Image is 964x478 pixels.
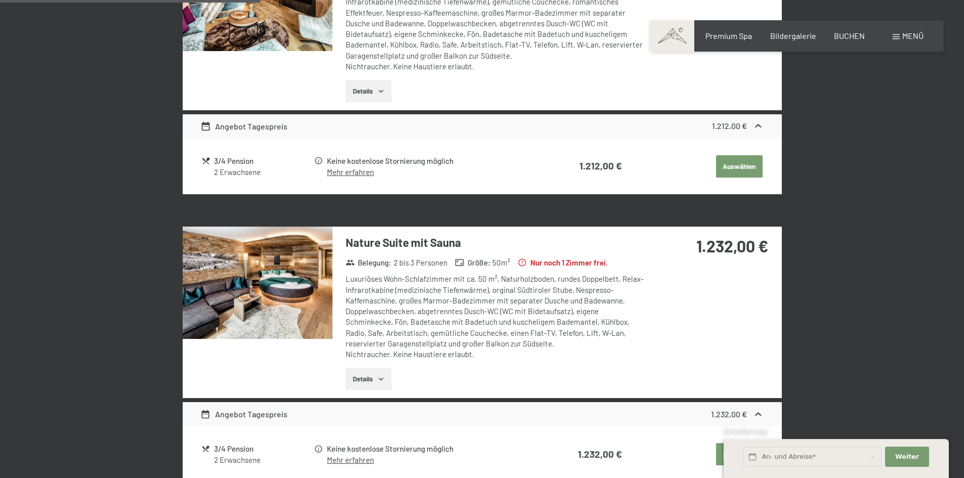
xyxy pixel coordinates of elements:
button: Weiter [885,447,929,467]
div: 3/4 Pension [214,155,313,167]
strong: Nur noch 1 Zimmer frei. [518,257,608,268]
a: Premium Spa [705,31,752,40]
a: Mehr erfahren [327,167,374,177]
button: Auswählen [716,155,763,178]
strong: 1.212,00 € [712,121,747,131]
div: Luxuriöses Wohn-Schlafzimmer mit ca. 50 m², Naturholzboden, rundes Doppelbett, Relax-Infrarotkabi... [346,274,647,360]
span: 2 bis 3 Personen [394,257,447,268]
strong: Belegung : [346,257,392,268]
div: Angebot Tagespreis [200,408,287,420]
h3: Nature Suite mit Sauna [346,235,647,250]
button: Details [346,368,392,390]
div: Keine kostenlose Stornierung möglich [327,443,537,455]
div: Angebot Tagespreis1.212,00 € [183,114,782,139]
strong: 1.232,00 € [696,236,768,255]
div: 2 Erwachsene [214,455,313,465]
strong: 1.232,00 € [711,409,747,419]
div: Keine kostenlose Stornierung möglich [327,155,537,167]
div: Angebot Tagespreis1.232,00 € [183,402,782,426]
strong: 1.232,00 € [578,448,622,460]
strong: 1.212,00 € [579,160,622,171]
div: 2 Erwachsene [214,167,313,178]
span: Schnellanfrage [724,427,768,436]
span: 50 m² [492,257,510,268]
button: Auswählen [716,443,763,465]
button: Details [346,80,392,102]
span: Menü [902,31,924,40]
strong: Größe : [455,257,490,268]
div: 3/4 Pension [214,443,313,455]
span: Weiter [895,452,919,461]
a: BUCHEN [834,31,865,40]
a: Mehr erfahren [327,455,374,464]
img: mss_renderimg.php [183,227,332,339]
div: Angebot Tagespreis [200,120,287,133]
a: Bildergalerie [770,31,816,40]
